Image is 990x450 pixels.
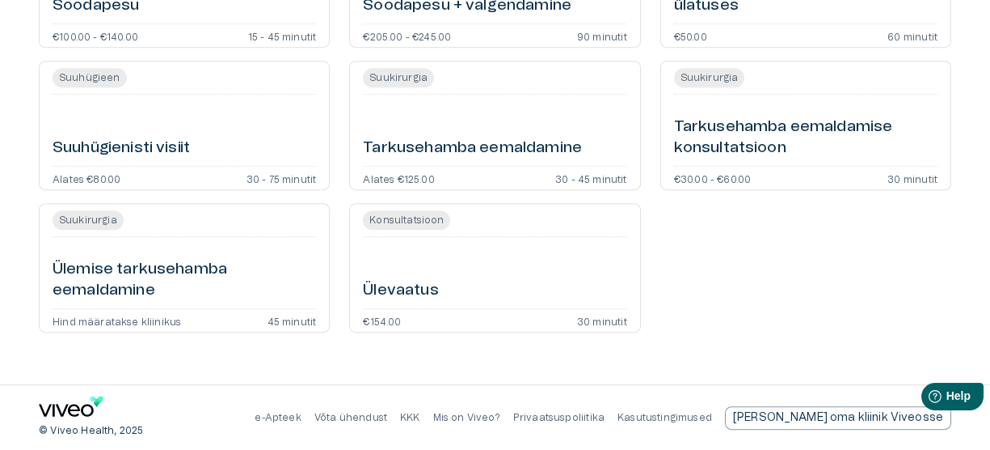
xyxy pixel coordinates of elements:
[53,31,138,40] p: €100.00 - €140.00
[39,396,103,422] a: Navigate to home page
[363,280,438,302] h6: Ülevaatus
[349,203,640,333] a: Open service booking details
[39,61,330,190] a: Open service booking details
[53,259,316,302] h6: Ülemise tarkusehamba eemaldamine
[617,413,712,422] a: Kasutustingimused
[314,411,387,425] p: Võta ühendust
[268,316,317,325] p: 45 minutit
[39,203,330,333] a: Open service booking details
[400,413,420,422] a: KKK
[53,173,120,183] p: Alates €80.00
[660,61,951,190] a: Open service booking details
[363,31,451,40] p: €205.00 - €245.00
[887,31,937,40] p: 60 minutit
[513,413,605,422] a: Privaatsuspoliitika
[577,31,627,40] p: 90 minutit
[363,316,401,325] p: €154.00
[725,406,951,430] div: [PERSON_NAME] oma kliinik Viveosse
[363,70,434,85] span: Suukirurgia
[53,138,190,159] h6: Suuhügienisti visiit
[674,173,752,183] p: €30.00 - €60.00
[53,316,181,325] p: Hind määratakse kliinikus
[733,410,943,427] p: [PERSON_NAME] oma kliinik Viveosse
[39,424,143,438] p: © Viveo Health, 2025
[433,411,500,425] p: Mis on Viveo?
[864,376,990,422] iframe: Help widget launcher
[246,173,317,183] p: 30 - 75 minutit
[674,31,707,40] p: €50.00
[725,406,951,430] a: Send email to partnership request to viveo
[674,117,937,159] h6: Tarkusehamba eemaldamise konsultatsioon
[255,413,301,422] a: e-Apteek
[555,173,627,183] p: 30 - 45 minutit
[53,213,124,227] span: Suukirurgia
[674,70,745,85] span: Suukirurgia
[363,173,434,183] p: Alates €125.00
[53,70,127,85] span: Suuhügieen
[248,31,317,40] p: 15 - 45 minutit
[363,213,450,227] span: Konsultatsioon
[349,61,640,190] a: Open service booking details
[363,138,582,159] h6: Tarkusehamba eemaldamine
[887,173,937,183] p: 30 minutit
[577,316,627,325] p: 30 minutit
